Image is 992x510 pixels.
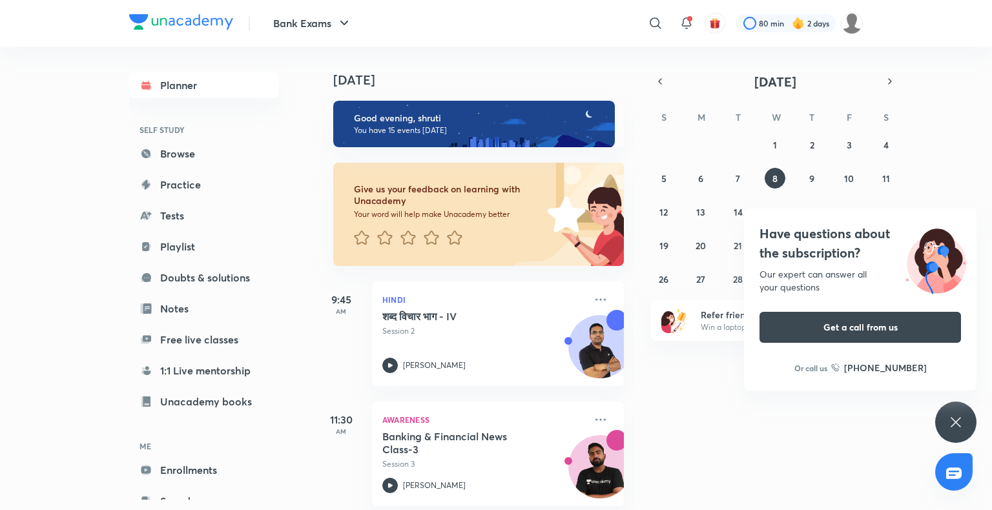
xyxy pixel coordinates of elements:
a: Unacademy books [129,389,279,414]
abbr: October 6, 2025 [698,172,703,185]
button: October 2, 2025 [801,134,822,155]
abbr: October 19, 2025 [659,240,668,252]
abbr: October 2, 2025 [810,139,814,151]
abbr: October 10, 2025 [844,172,854,185]
a: Browse [129,141,279,167]
img: Company Logo [129,14,233,30]
abbr: October 14, 2025 [734,206,743,218]
img: avatar [709,17,721,29]
button: Get a call from us [759,312,961,343]
button: October 18, 2025 [876,201,896,222]
img: streak [792,17,805,30]
button: October 27, 2025 [690,269,711,289]
button: October 26, 2025 [654,269,674,289]
a: [PHONE_NUMBER] [831,361,927,374]
abbr: October 12, 2025 [659,206,668,218]
abbr: Tuesday [736,111,741,123]
h5: 11:30 [315,412,367,427]
img: ttu_illustration_new.svg [895,224,976,294]
button: October 12, 2025 [654,201,674,222]
button: October 28, 2025 [728,269,749,289]
button: October 6, 2025 [690,168,711,189]
button: October 14, 2025 [728,201,749,222]
abbr: October 13, 2025 [696,206,705,218]
p: Or call us [794,362,827,374]
img: shruti garg [841,12,863,34]
abbr: Friday [847,111,852,123]
button: October 17, 2025 [839,201,860,222]
button: October 5, 2025 [654,168,674,189]
abbr: October 27, 2025 [696,273,705,285]
abbr: October 26, 2025 [659,273,668,285]
button: October 19, 2025 [654,235,674,256]
button: October 16, 2025 [801,201,822,222]
abbr: October 1, 2025 [773,139,777,151]
button: Bank Exams [265,10,360,36]
a: Notes [129,296,279,321]
abbr: October 18, 2025 [882,206,891,218]
abbr: Sunday [661,111,666,123]
button: October 20, 2025 [690,235,711,256]
button: October 15, 2025 [765,201,785,222]
p: Session 3 [382,458,585,470]
abbr: October 17, 2025 [845,206,853,218]
a: Practice [129,172,279,198]
a: Company Logo [129,14,233,33]
button: October 3, 2025 [839,134,860,155]
a: 1:1 Live mentorship [129,358,279,383]
abbr: October 15, 2025 [770,206,780,218]
a: Playlist [129,234,279,260]
p: [PERSON_NAME] [403,480,466,491]
h4: Have questions about the subscription? [759,224,961,263]
abbr: October 4, 2025 [883,139,889,151]
div: Our expert can answer all your questions [759,268,961,294]
p: You have 15 events [DATE] [354,125,603,136]
abbr: October 5, 2025 [661,172,666,185]
p: AM [315,307,367,315]
img: referral [661,307,687,333]
p: [PERSON_NAME] [403,360,466,371]
abbr: October 28, 2025 [733,273,743,285]
button: October 10, 2025 [839,168,860,189]
abbr: October 21, 2025 [734,240,742,252]
abbr: Wednesday [772,111,781,123]
abbr: October 8, 2025 [772,172,778,185]
p: Awareness [382,412,585,427]
abbr: October 11, 2025 [882,172,890,185]
button: October 4, 2025 [876,134,896,155]
a: Free live classes [129,327,279,352]
abbr: October 7, 2025 [736,172,740,185]
p: Win a laptop, vouchers & more [701,321,860,333]
abbr: Monday [697,111,705,123]
abbr: Thursday [809,111,814,123]
img: feedback_image [503,163,624,266]
button: October 13, 2025 [690,201,711,222]
button: October 7, 2025 [728,168,749,189]
h6: Refer friends [701,308,860,321]
h4: [DATE] [333,72,637,88]
h6: [PHONE_NUMBER] [844,361,927,374]
img: evening [333,101,615,147]
h6: Good evening, shruti [354,112,603,124]
abbr: October 3, 2025 [847,139,852,151]
button: avatar [705,13,725,34]
p: Hindi [382,292,585,307]
span: [DATE] [754,73,796,90]
button: October 21, 2025 [728,235,749,256]
img: Avatar [569,322,631,384]
h5: शब्द विचार भाग - IV [382,310,543,323]
button: October 8, 2025 [765,168,785,189]
abbr: October 16, 2025 [807,206,816,218]
h6: SELF STUDY [129,119,279,141]
abbr: October 20, 2025 [696,240,706,252]
a: Doubts & solutions [129,265,279,291]
h5: 9:45 [315,292,367,307]
button: [DATE] [669,72,881,90]
a: Enrollments [129,457,279,483]
p: Your word will help make Unacademy better [354,209,542,219]
h6: ME [129,435,279,457]
p: AM [315,427,367,435]
button: October 9, 2025 [801,168,822,189]
button: October 1, 2025 [765,134,785,155]
p: Session 2 [382,325,585,337]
